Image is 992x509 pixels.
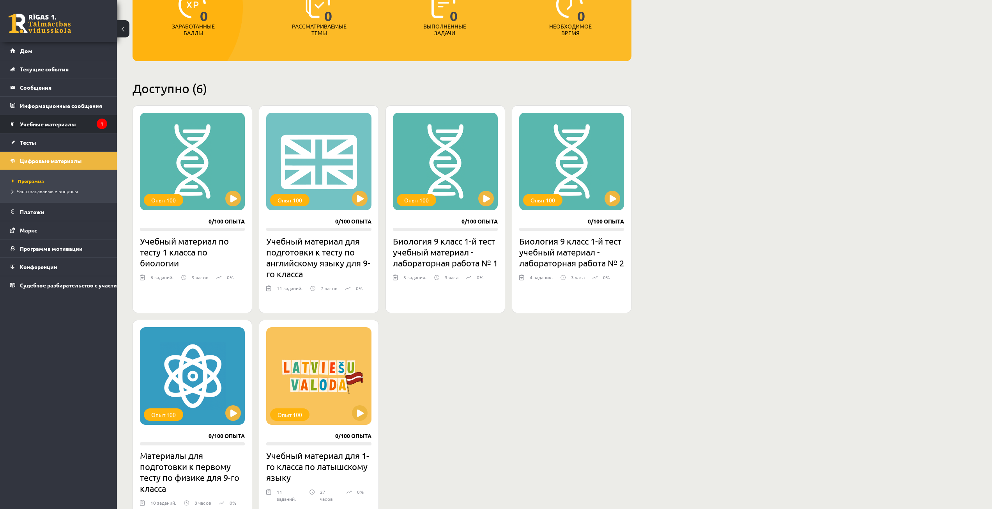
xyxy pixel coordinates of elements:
font: 10 заданий. [150,500,176,506]
font: Опыт 100 [278,411,302,418]
font: 9 часов [192,274,209,280]
font: Часто задаваемые вопросы [17,188,78,194]
font: 0 [450,7,458,24]
font: Учебный материал для 1-го класса по латышскому языку [266,450,369,482]
a: Программа мотивации [10,239,107,257]
font: 4 задания. [530,274,553,280]
font: 3 задания. [403,274,426,280]
font: 1 [101,121,103,127]
font: 11 заданий. [277,285,302,291]
font: Маркс [20,227,37,234]
a: Дом [10,42,107,60]
font: Текущие события [20,66,69,73]
font: Цифровые материалы [20,157,82,164]
font: Опыт 100 [151,197,176,204]
font: Учебный материал по тесту 1 класса по биологии [140,236,229,268]
font: Необходимое время [549,23,592,36]
font: 3 часа [445,274,458,280]
a: Маркс [10,221,107,239]
font: Выполненные задачи [423,23,466,36]
font: 0 [577,7,585,24]
font: Рассматриваемые темы [292,23,347,36]
font: 8 часов [195,500,211,506]
font: 0% [357,489,364,495]
font: Тесты [20,139,36,146]
a: Текущие события [10,60,107,78]
a: Сообщения [10,78,107,96]
font: 6 заданий. [150,274,173,280]
font: 11 заданий. [277,489,296,502]
font: 27 часов [320,489,333,502]
font: Доступно (6) [133,81,207,96]
font: 0% [356,285,362,291]
a: Учебные материалы [10,115,107,133]
font: Платежи [20,208,44,215]
a: Платежи [10,203,107,221]
a: Часто задаваемые вопросы [12,188,109,195]
font: 0% [227,274,233,280]
font: 3 часа [571,274,585,280]
a: Программа [12,177,109,184]
font: Программа мотивации [20,245,83,252]
font: Информационные сообщения [20,102,102,109]
font: Материалы для подготовки к первому тесту по физике для 9-го класса [140,450,239,493]
font: Опыт 100 [151,411,176,418]
font: Учебные материалы [20,121,76,128]
font: 0% [230,500,236,506]
font: Сообщения [20,84,51,91]
a: Тесты [10,133,107,151]
font: Программа [18,178,44,184]
font: Учебный материал для подготовки к тесту по английскому языку для 9-го класса [266,236,370,279]
a: Конференции [10,258,107,276]
font: Опыт 100 [530,197,555,204]
font: 0 [200,7,208,24]
font: Дом [20,47,32,54]
font: Опыт 100 [278,197,302,204]
font: Заработанные баллы [172,23,215,36]
font: Биология 9 класс 1-й тест учебный материал - лабораторная работа № 1 [393,236,498,268]
font: Биология 9 класс 1-й тест учебный материал - лабораторная работа № 2 [519,236,624,268]
a: Судебное разбирательство с участием [PERSON_NAME] [10,276,107,294]
font: Конференции [20,263,57,270]
font: 0 [324,7,332,24]
font: 0% [603,274,610,280]
font: Опыт 100 [404,197,429,204]
font: Судебное разбирательство с участием [PERSON_NAME] [20,282,170,289]
a: Рижская 1-я средняя школа заочного обучения [9,14,71,33]
a: Информационные сообщения1 [10,97,107,115]
font: 0% [477,274,483,280]
a: Цифровые материалы [10,152,107,170]
font: 7 часов [321,285,338,291]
